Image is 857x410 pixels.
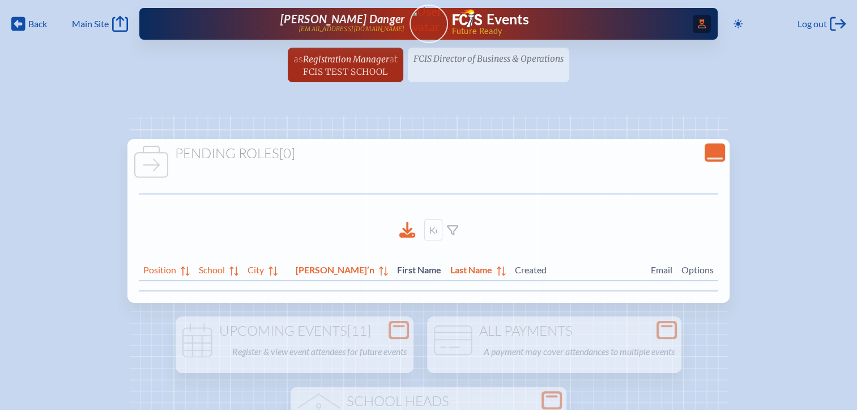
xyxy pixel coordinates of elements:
[404,4,453,34] img: User Avatar
[293,52,303,65] span: as
[295,394,562,409] h1: School Heads
[450,262,492,276] span: Last Name
[132,146,725,162] h1: Pending Roles
[397,262,441,276] span: First Name
[232,344,407,360] p: Register & view event attendees for future events
[72,18,109,29] span: Main Site
[299,26,405,33] p: [EMAIL_ADDRESS][DOMAIN_NAME]
[176,12,405,35] a: [PERSON_NAME] Danger[EMAIL_ADDRESS][DOMAIN_NAME]
[410,5,448,43] a: User Avatar
[280,12,404,26] span: [PERSON_NAME] Danger
[651,262,672,276] span: Email
[72,16,127,32] a: Main Site
[424,219,442,240] input: Keyword Filter
[487,12,529,27] h1: Events
[28,18,47,29] span: Back
[303,66,387,77] span: FCIS Test School
[143,262,176,276] span: Position
[180,323,409,339] h1: Upcoming Events
[279,145,295,162] span: [0]
[453,9,482,27] img: Florida Council of Independent Schools
[798,18,827,29] span: Log out
[453,9,682,35] div: FCIS Events — Future ready
[389,52,398,65] span: at
[484,344,675,360] p: A payment may cover attendances to multiple events
[451,27,681,35] span: Future Ready
[199,262,225,276] span: School
[681,262,714,276] span: Options
[303,54,389,65] span: Registration Manager
[289,48,402,82] a: asRegistration ManageratFCIS Test School
[453,9,529,29] a: FCIS LogoEvents
[347,322,371,339] span: [11]
[399,222,415,238] div: Download to CSV
[296,262,374,276] span: [PERSON_NAME]’n
[432,323,677,339] h1: All Payments
[515,262,642,276] span: Created
[248,262,264,276] span: City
